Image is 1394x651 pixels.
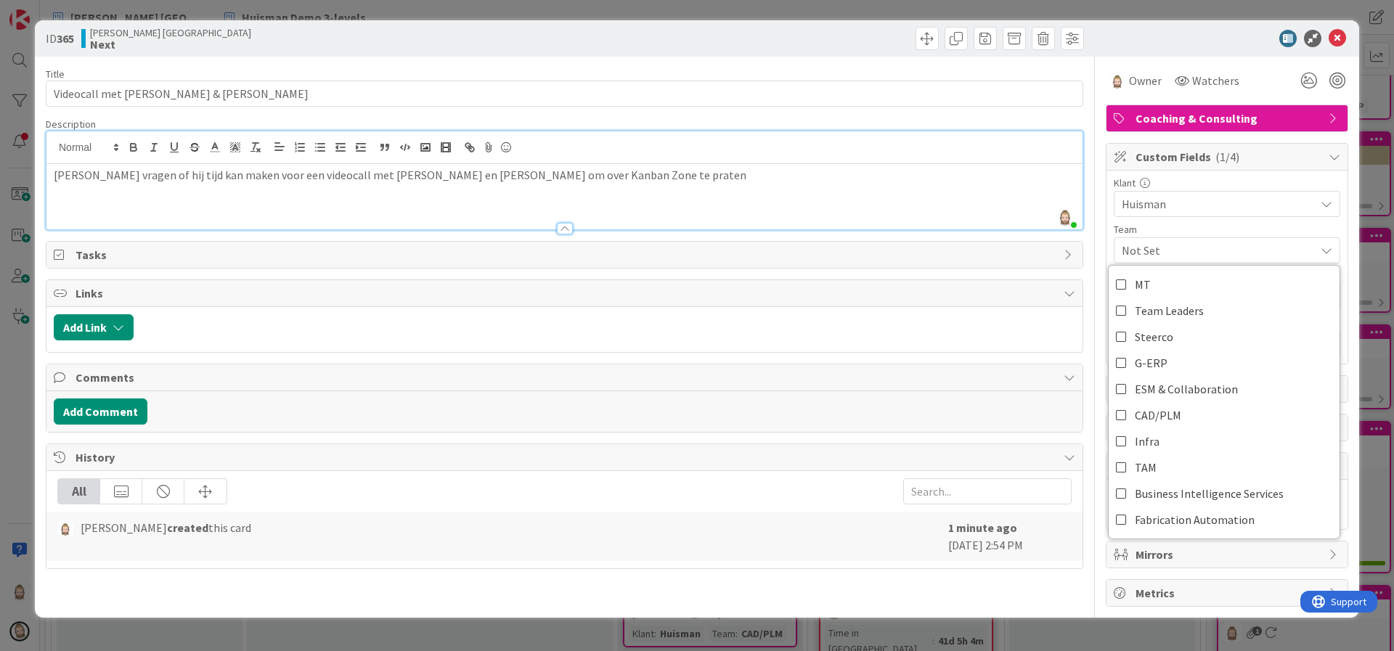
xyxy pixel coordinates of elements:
[1136,546,1321,563] span: Mirrors
[1135,404,1181,426] span: CAD/PLM
[1109,507,1340,533] a: Fabrication Automation
[1114,178,1340,188] div: Klant
[1109,480,1340,507] a: Business Intelligence Services
[1114,224,1340,234] div: Team
[90,38,251,50] b: Next
[1109,454,1340,480] a: TAM
[1109,324,1340,350] a: Steerco
[54,314,134,340] button: Add Link
[1122,242,1315,259] span: Not Set
[46,67,65,81] label: Title
[1055,206,1075,226] img: LaT3y7r22MuEzJAq8SoXmSHa1xSW2awU.png
[167,520,208,535] b: created
[81,519,251,536] span: [PERSON_NAME] this card
[46,30,74,47] span: ID
[1136,584,1321,602] span: Metrics
[948,520,1017,535] b: 1 minute ago
[90,27,251,38] span: [PERSON_NAME] [GEOGRAPHIC_DATA]
[30,2,66,20] span: Support
[54,167,1075,184] p: [PERSON_NAME] vragen of hij tijd kan maken voor een videocall met [PERSON_NAME] en [PERSON_NAME] ...
[76,449,1056,466] span: History
[1135,378,1238,400] span: ESM & Collaboration
[1136,148,1321,165] span: Custom Fields
[1109,402,1340,428] a: CAD/PLM
[1129,72,1162,89] span: Owner
[1109,298,1340,324] a: Team Leaders
[57,520,73,536] img: Rv
[1135,509,1255,531] span: Fabrication Automation
[1109,72,1126,89] img: Rv
[1135,456,1157,478] span: TAM
[1215,150,1239,164] span: ( 1/4 )
[46,81,1083,107] input: type card name here...
[1135,483,1284,504] span: Business Intelligence Services
[76,369,1056,386] span: Comments
[76,246,1056,263] span: Tasks
[54,398,147,425] button: Add Comment
[1135,326,1173,348] span: Steerco
[1135,430,1159,452] span: Infra
[1122,194,1308,214] span: Huisman
[1135,300,1204,322] span: Team Leaders
[57,31,74,46] b: 365
[948,519,1072,554] div: [DATE] 2:54 PM
[1192,72,1239,89] span: Watchers
[58,479,100,504] div: All
[1135,274,1151,295] span: MT
[1109,428,1340,454] a: Infra
[46,118,96,131] span: Description
[1109,271,1340,298] a: MT
[76,284,1056,302] span: Links
[1136,110,1321,127] span: Coaching & Consulting
[1109,350,1340,376] a: G-ERP
[1109,376,1340,402] a: ESM & Collaboration
[903,478,1072,504] input: Search...
[1135,352,1167,374] span: G-ERP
